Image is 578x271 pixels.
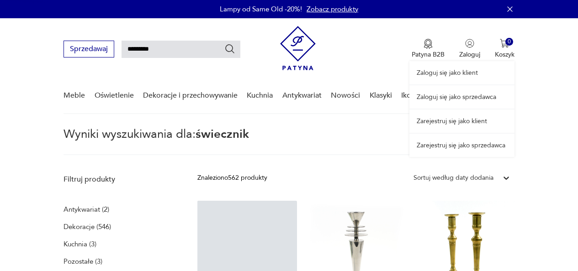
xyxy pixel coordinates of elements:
[224,43,235,54] button: Szukaj
[64,255,102,268] a: Pozostałe (3)
[409,134,514,157] a: Zarejestruj się jako sprzedawca
[95,78,134,113] a: Oświetlenie
[64,78,85,113] a: Meble
[401,78,447,113] a: Ikony designu
[64,238,96,250] a: Kuchnia (3)
[64,220,111,233] a: Dekoracje (546)
[64,47,114,53] a: Sprzedawaj
[197,173,267,183] div: Znaleziono 562 produkty
[307,5,358,14] a: Zobacz produkty
[64,129,514,155] p: Wyniki wyszukiwania dla:
[409,61,514,84] a: Zaloguj się jako klient
[220,5,302,14] p: Lampy od Same Old -20%!
[331,78,360,113] a: Nowości
[64,174,175,184] p: Filtruj produkty
[495,50,514,59] p: Koszyk
[247,78,273,113] a: Kuchnia
[409,109,514,133] a: Zarejestruj się jako klient
[414,173,493,183] div: Sortuj według daty dodania
[409,85,514,109] a: Zaloguj się jako sprzedawca
[143,78,238,113] a: Dekoracje i przechowywanie
[280,26,316,70] img: Patyna - sklep z meblami i dekoracjami vintage
[64,203,109,216] a: Antykwariat (2)
[370,78,392,113] a: Klasyki
[282,78,322,113] a: Antykwariat
[196,126,249,142] span: świecznik
[64,41,114,57] button: Sprzedawaj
